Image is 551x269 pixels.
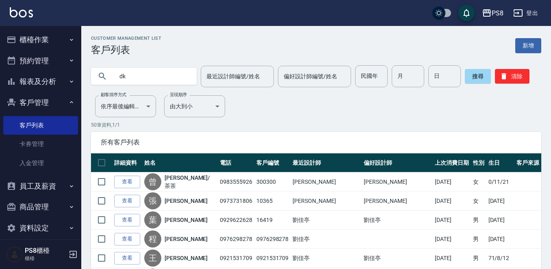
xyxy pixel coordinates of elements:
[165,174,216,190] a: [PERSON_NAME]/ 茶茶
[471,192,486,211] td: 女
[114,252,140,265] a: 查看
[3,116,78,135] a: 客戶列表
[3,71,78,92] button: 報表及分析
[471,153,486,172] th: 性別
[254,192,291,211] td: 10365
[144,230,161,247] div: 程
[362,211,433,230] td: 劉佳亭
[3,176,78,197] button: 員工及薪資
[486,230,515,249] td: [DATE]
[218,153,254,172] th: 電話
[362,192,433,211] td: [PERSON_NAME]
[165,254,208,262] a: [PERSON_NAME]
[3,135,78,153] a: 卡券管理
[218,211,254,230] td: 0929622628
[218,230,254,249] td: 0976298278
[218,172,254,192] td: 0983555926
[114,233,140,245] a: 查看
[254,249,291,268] td: 0921531709
[479,5,507,22] button: PS8
[362,153,433,172] th: 偏好設計師
[91,121,541,129] p: 50 筆資料, 1 / 1
[170,92,187,98] label: 呈現順序
[3,196,78,217] button: 商品管理
[144,192,161,209] div: 張
[495,69,529,84] button: 清除
[291,153,362,172] th: 最近設計師
[3,154,78,172] a: 入金管理
[142,153,218,172] th: 姓名
[7,246,23,263] img: Person
[465,69,491,84] button: 搜尋
[25,247,66,255] h5: PS8櫃檯
[254,211,291,230] td: 16419
[433,211,471,230] td: [DATE]
[164,95,225,117] div: 由大到小
[114,195,140,207] a: 查看
[144,173,161,190] div: 曾
[3,217,78,239] button: 資料設定
[3,50,78,71] button: 預約管理
[362,172,433,192] td: [PERSON_NAME]
[165,235,208,243] a: [PERSON_NAME]
[458,5,475,21] button: save
[144,211,161,228] div: 葉
[3,92,78,113] button: 客戶管理
[3,29,78,50] button: 櫃檯作業
[101,92,126,98] label: 顧客排序方式
[471,172,486,192] td: 女
[218,249,254,268] td: 0921531709
[10,7,33,17] img: Logo
[114,176,140,188] a: 查看
[486,211,515,230] td: [DATE]
[471,230,486,249] td: 男
[95,95,156,117] div: 依序最後編輯時間
[471,211,486,230] td: 男
[492,8,503,18] div: PS8
[254,172,291,192] td: 300300
[362,249,433,268] td: 劉佳亭
[291,172,362,192] td: [PERSON_NAME]
[165,216,208,224] a: [PERSON_NAME]
[144,250,161,267] div: 王
[218,192,254,211] td: 0973731806
[165,197,208,205] a: [PERSON_NAME]
[114,65,190,87] input: 搜尋關鍵字
[486,153,515,172] th: 生日
[291,192,362,211] td: [PERSON_NAME]
[291,230,362,249] td: 劉佳亭
[433,172,471,192] td: [DATE]
[254,230,291,249] td: 0976298278
[515,38,541,53] a: 新增
[291,249,362,268] td: 劉佳亭
[291,211,362,230] td: 劉佳亭
[101,138,531,146] span: 所有客戶列表
[486,249,515,268] td: 71/8/12
[433,230,471,249] td: [DATE]
[433,192,471,211] td: [DATE]
[510,6,541,21] button: 登出
[112,153,142,172] th: 詳細資料
[486,172,515,192] td: 0/11/21
[486,192,515,211] td: [DATE]
[471,249,486,268] td: 男
[433,249,471,268] td: [DATE]
[91,36,161,41] h2: Customer Management List
[514,153,541,172] th: 客戶來源
[114,214,140,226] a: 查看
[433,153,471,172] th: 上次消費日期
[254,153,291,172] th: 客戶編號
[91,44,161,56] h3: 客戶列表
[25,255,66,262] p: 櫃檯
